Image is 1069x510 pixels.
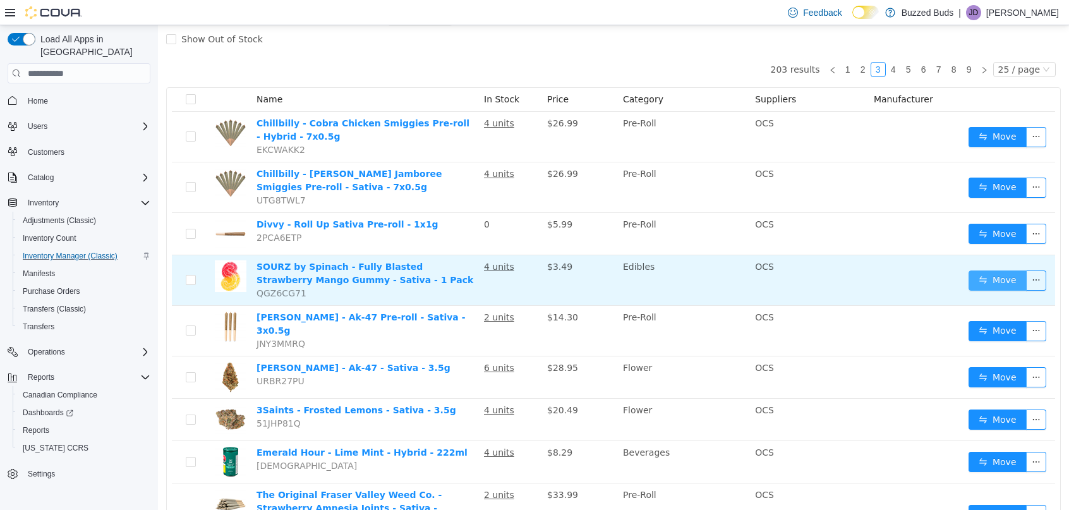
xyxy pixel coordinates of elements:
li: 3 [713,37,728,52]
span: $26.99 [389,93,420,103]
button: icon: ellipsis [868,102,888,122]
a: 2 [698,37,712,51]
span: Canadian Compliance [23,390,97,400]
a: Transfers (Classic) [18,301,91,317]
a: Dashboards [18,405,78,420]
button: Users [3,118,155,135]
img: Bud Lafleur - Ak-47 Pre-roll - Sativa - 3x0.5g hero shot [57,286,88,317]
span: Inventory [23,195,150,210]
li: 2 [698,37,713,52]
img: Cova [25,6,82,19]
span: Feedback [803,6,842,19]
a: 3 [713,37,727,51]
span: Operations [23,344,150,360]
span: Dashboards [23,408,73,418]
button: icon: ellipsis [868,427,888,447]
a: 3Saints - Frosted Lemons - Sativa - 3.5g [99,380,298,390]
a: Purchase Orders [18,284,85,299]
button: icon: swapMove [811,152,869,173]
button: icon: swapMove [811,342,869,362]
span: $26.99 [389,143,420,154]
li: 1 [682,37,698,52]
button: icon: ellipsis [868,296,888,316]
li: Next Page [819,37,834,52]
u: 2 units [326,287,356,297]
u: 4 units [326,236,356,246]
i: icon: right [823,41,830,49]
button: Catalog [3,169,155,186]
span: Washington CCRS [18,440,150,456]
button: icon: swapMove [811,480,869,500]
div: 25 / page [840,37,882,51]
span: Dashboards [18,405,150,420]
td: Flower [460,331,592,373]
button: Reports [13,422,155,439]
a: Emerald Hour - Lime Mint - Hybrid - 222ml [99,422,310,432]
span: OCS [597,287,616,297]
span: JNY3MMRQ [99,313,147,324]
span: Purchase Orders [23,286,80,296]
span: $33.99 [389,464,420,475]
button: icon: ellipsis [868,152,888,173]
u: 4 units [326,143,356,154]
span: Manifests [23,269,55,279]
button: icon: ellipsis [868,198,888,219]
img: Bud Lafleur - Ak-47 - Sativa - 3.5g hero shot [57,336,88,368]
span: $8.29 [389,422,414,432]
button: Purchase Orders [13,282,155,300]
span: QGZ6CG71 [99,263,148,273]
span: Purchase Orders [18,284,150,299]
button: Catalog [23,170,59,185]
button: Inventory Manager (Classic) [13,247,155,265]
span: Transfers (Classic) [18,301,150,317]
a: Manifests [18,266,60,281]
span: $28.95 [389,337,420,348]
span: Canadian Compliance [18,387,150,403]
span: In Stock [326,69,361,79]
td: Beverages [460,416,592,458]
a: Adjustments (Classic) [18,213,101,228]
button: Home [3,91,155,109]
span: Home [28,96,48,106]
u: 4 units [326,422,356,432]
button: Transfers (Classic) [13,300,155,318]
u: 4 units [326,93,356,103]
a: 7 [774,37,788,51]
span: Transfers (Classic) [23,304,86,314]
span: Transfers [23,322,54,332]
img: Chillbilly - Jack Herer Jamboree Smiggies Pre-roll - Sativa - 7x0.5g hero shot [57,142,88,174]
button: Inventory [3,194,155,212]
a: Dashboards [13,404,155,422]
button: Inventory [23,195,64,210]
p: [PERSON_NAME] [986,5,1059,20]
span: Settings [23,466,150,482]
span: OCS [597,93,616,103]
td: Flower [460,373,592,416]
a: [PERSON_NAME] - Ak-47 - Sativa - 3.5g [99,337,293,348]
a: 8 [789,37,803,51]
span: Load All Apps in [GEOGRAPHIC_DATA] [35,33,150,58]
a: [PERSON_NAME] - Ak-47 Pre-roll - Sativa - 3x0.5g [99,287,307,310]
span: Users [28,121,47,131]
a: Settings [23,466,60,482]
a: The Original Fraser Valley Weed Co. - Strawberry Amnesia Joints - Sativa - 14x0.5g [99,464,284,501]
u: 6 units [326,337,356,348]
span: 0 [326,194,332,204]
button: Inventory Count [13,229,155,247]
button: icon: swapMove [811,427,869,447]
span: Adjustments (Classic) [23,216,96,226]
span: JD [969,5,979,20]
button: Settings [3,464,155,483]
a: Inventory Manager (Classic) [18,248,123,264]
a: Home [23,94,53,109]
button: icon: swapMove [811,102,869,122]
td: Edibles [460,230,592,281]
a: 6 [759,37,773,51]
p: Buzzed Buds [902,5,954,20]
span: OCS [597,380,616,390]
button: [US_STATE] CCRS [13,439,155,457]
a: 1 [683,37,697,51]
button: icon: ellipsis [868,245,888,265]
u: 2 units [326,464,356,475]
input: Dark Mode [852,6,879,19]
